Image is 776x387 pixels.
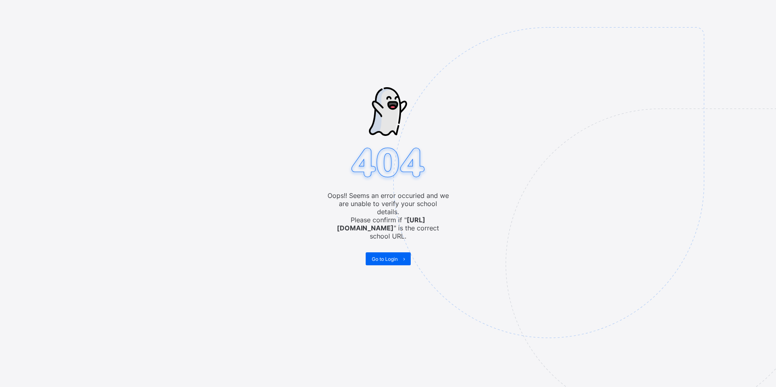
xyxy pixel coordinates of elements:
b: [URL][DOMAIN_NAME] [337,216,425,232]
span: Please confirm if " " is the correct school URL. [327,216,449,240]
img: ghost-strokes.05e252ede52c2f8dbc99f45d5e1f5e9f.svg [369,87,407,136]
img: 404.8bbb34c871c4712298a25e20c4dc75c7.svg [348,145,428,182]
span: Oops!! Seems an error occuried and we are unable to verify your school details. [327,191,449,216]
span: Go to Login [372,256,398,262]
